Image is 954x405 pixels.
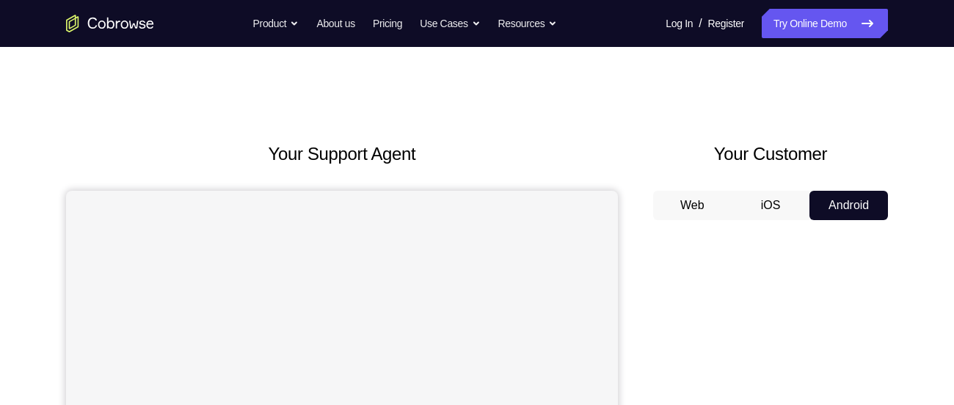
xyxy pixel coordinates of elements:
[498,9,558,38] button: Resources
[653,141,888,167] h2: Your Customer
[420,9,480,38] button: Use Cases
[732,191,810,220] button: iOS
[809,191,888,220] button: Android
[653,191,732,220] button: Web
[253,9,299,38] button: Product
[66,141,618,167] h2: Your Support Agent
[699,15,702,32] span: /
[373,9,402,38] a: Pricing
[666,9,693,38] a: Log In
[708,9,744,38] a: Register
[316,9,354,38] a: About us
[66,15,154,32] a: Go to the home page
[762,9,888,38] a: Try Online Demo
